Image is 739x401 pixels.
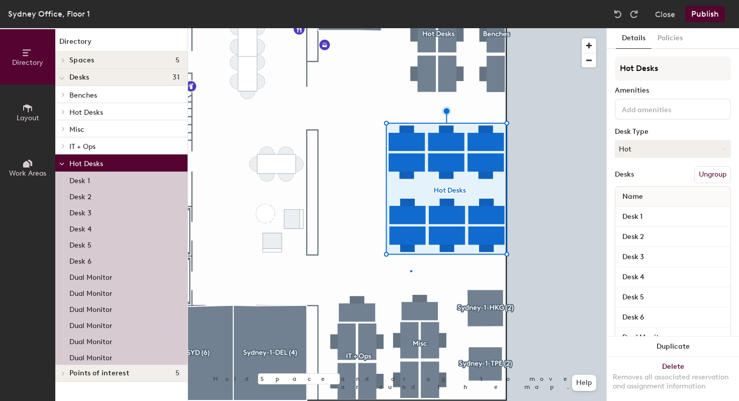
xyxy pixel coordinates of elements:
[9,169,46,178] span: Work Areas
[617,331,728,345] input: Unnamed desk
[69,222,91,233] p: Desk 4
[607,357,739,401] button: DeleteRemoves all associated reservation and assignment information
[69,335,112,346] p: Dual Monitor
[652,28,689,49] button: Policies
[69,56,95,64] span: Spaces
[69,302,112,314] p: Dual Monitor
[69,270,112,282] p: Dual Monitor
[615,171,634,179] div: Desks
[617,230,728,244] input: Unnamed desk
[617,270,728,284] input: Unnamed desk
[685,6,725,22] button: Publish
[69,125,84,134] span: Misc
[69,254,91,266] p: Desk 6
[69,142,96,151] span: IT + Ops
[69,238,91,250] p: Desk 5
[12,58,43,67] span: Directory
[655,6,675,22] button: Close
[617,188,648,206] span: Name
[69,174,90,185] p: Desk 1
[69,318,112,330] p: Dual Monitor
[629,9,639,19] img: Redo
[617,290,728,304] input: Unnamed desk
[69,159,103,168] span: Hot Desks
[8,8,90,20] div: Sydney Office, Floor 1
[69,91,97,100] span: Benches
[572,375,596,391] button: Help
[607,337,739,357] button: Duplicate
[617,210,728,224] input: Unnamed desk
[69,206,91,217] p: Desk 3
[617,310,728,325] input: Unnamed desk
[617,250,728,264] input: Unnamed desk
[613,9,623,19] img: Undo
[172,73,179,82] span: 31
[615,128,731,136] div: Desk Type
[17,114,39,122] span: Layout
[620,103,710,115] input: Add amenities
[69,351,112,362] p: Dual Monitor
[175,369,179,377] span: 5
[175,56,179,64] span: 5
[616,28,652,49] button: Details
[615,140,731,158] button: Hot
[69,369,129,377] span: Points of interest
[613,373,733,391] div: Removes all associated reservation and assignment information
[69,73,89,82] span: Desks
[55,36,188,52] h1: Directory
[615,87,731,95] div: Amenities
[694,166,731,183] button: Ungroup
[69,286,112,298] p: Dual Monitor
[69,190,91,201] p: Desk 2
[69,108,103,117] span: Hot Desks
